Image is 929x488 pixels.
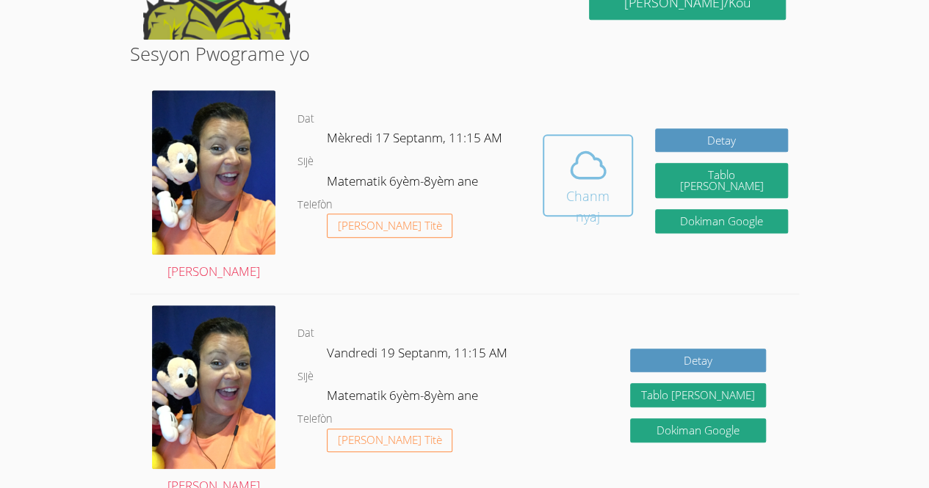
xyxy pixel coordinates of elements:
font: Dokiman Google [657,423,740,437]
button: Tablo [PERSON_NAME] [655,163,787,198]
font: Telefòn [297,412,333,426]
font: Dat [297,326,314,340]
font: Detay [684,353,712,368]
font: Tablo [PERSON_NAME] [641,387,755,402]
font: Dat [297,112,314,125]
font: Matematik 6yèm-8yèm ane [327,172,478,189]
font: Sijè [297,154,314,168]
a: Detay [655,128,787,153]
img: avatar.png [152,305,275,470]
font: Detay [707,133,736,148]
font: Mèkredi 17 Septanm, 11:15 AM [327,129,502,146]
font: [PERSON_NAME] Titè [338,432,442,447]
button: [PERSON_NAME] Titè [327,429,453,453]
font: [PERSON_NAME] [167,263,260,280]
button: Chanm nyaj [543,134,634,216]
button: [PERSON_NAME] Titè [327,214,453,238]
button: Tablo [PERSON_NAME] [630,383,766,407]
font: Chanm nyaj [566,187,610,225]
font: Telefòn [297,197,333,211]
a: Detay [630,349,766,373]
font: Sijè [297,369,314,383]
a: [PERSON_NAME] [152,90,275,282]
font: Matematik 6yèm-8yèm ane [327,387,478,404]
font: Sesyon Pwograme yo [130,41,310,66]
font: Vandredi 19 Septanm, 11:15 AM [327,344,507,361]
font: Tablo [PERSON_NAME] [680,167,764,193]
font: [PERSON_NAME] Titè [338,218,442,233]
img: avatar.png [152,90,275,255]
font: Dokiman Google [680,214,763,228]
